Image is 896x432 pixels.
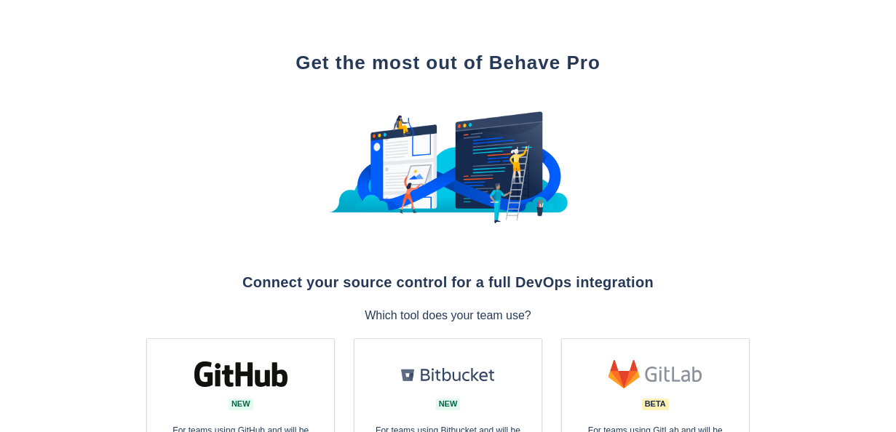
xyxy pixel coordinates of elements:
img: 11222ea1c9beac435c9fbe98ea237223.png [328,97,568,239]
p: Which tool does your team use? [143,308,753,324]
h1: Get the most out of Behave Pro [143,51,753,75]
img: svg+xml;base64,PHN2ZyB4bWxucz0iaHR0cDovL3d3dy53My5vcmcvMjAwMC9zdmciIHhtbG5zOnhsaW5rPSJodHRwOi8vd3... [401,368,494,381]
img: svg+xml;base64,PD94bWwgdmVyc2lvbj0iMS4wIiBlbmNvZGluZz0iVVRGLTgiIHN0YW5kYWxvbmU9Im5vIj8+Cjxzdmcgd2... [194,361,288,387]
span: new [436,400,461,408]
span: Beta [642,400,669,408]
span: new [229,400,253,408]
img: svg+xml;base64,PHN2ZyB4bWxucz0iaHR0cDovL3d3dy53My5vcmcvMjAwMC9zdmciIGRhdGEtbmFtZT0ibG9nbyBhcnQiIH... [608,360,702,388]
h2: Connect your source control for a full DevOps integration [143,271,753,293]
